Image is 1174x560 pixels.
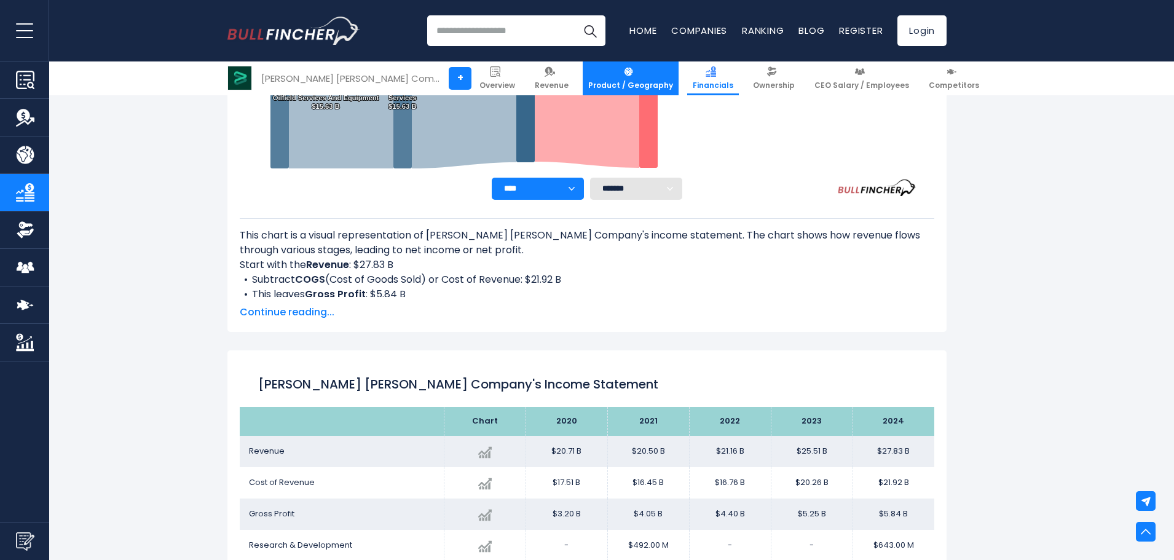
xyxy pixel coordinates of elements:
[526,467,607,499] td: $17.51 B
[261,71,439,85] div: [PERSON_NAME] [PERSON_NAME] Company
[249,539,352,551] span: Research & Development
[814,81,909,90] span: CEO Salary / Employees
[474,61,521,95] a: Overview
[305,287,366,301] b: Gross Profit
[798,24,824,37] a: Blog
[689,436,771,467] td: $21.16 B
[249,445,285,457] span: Revenue
[227,17,360,45] a: Go to homepage
[747,61,800,95] a: Ownership
[839,24,883,37] a: Register
[306,258,349,272] b: Revenue
[771,467,853,499] td: $20.26 B
[693,81,733,90] span: Financials
[771,407,853,436] th: 2023
[853,436,934,467] td: $27.83 B
[742,24,784,37] a: Ranking
[607,467,689,499] td: $16.45 B
[526,407,607,436] th: 2020
[689,407,771,436] th: 2022
[929,81,979,90] span: Competitors
[526,436,607,467] td: $20.71 B
[753,81,795,90] span: Ownership
[607,407,689,436] th: 2021
[853,467,934,499] td: $21.92 B
[249,508,294,519] span: Gross Profit
[240,272,934,287] li: Subtract (Cost of Goods Sold) or Cost of Revenue: $21.92 B
[444,407,526,436] th: Chart
[588,81,673,90] span: Product / Geography
[853,407,934,436] th: 2024
[258,375,916,393] h1: [PERSON_NAME] [PERSON_NAME] Company's Income Statement
[689,499,771,530] td: $4.40 B
[526,499,607,530] td: $3.20 B
[449,67,471,90] a: +
[575,15,605,46] button: Search
[771,499,853,530] td: $5.25 B
[897,15,947,46] a: Login
[535,81,569,90] span: Revenue
[671,24,727,37] a: Companies
[240,305,934,320] span: Continue reading...
[607,499,689,530] td: $4.05 B
[529,61,574,95] a: Revenue
[583,61,679,95] a: Product / Geography
[227,17,360,45] img: Bullfincher logo
[240,287,934,302] li: This leaves : $5.84 B
[16,221,34,239] img: Ownership
[853,499,934,530] td: $5.84 B
[240,228,934,297] div: This chart is a visual representation of [PERSON_NAME] [PERSON_NAME] Company's income statement. ...
[689,467,771,499] td: $16.76 B
[687,61,739,95] a: Financials
[771,436,853,467] td: $25.51 B
[295,272,325,286] b: COGS
[629,24,656,37] a: Home
[809,61,915,95] a: CEO Salary / Employees
[923,61,985,95] a: Competitors
[479,81,515,90] span: Overview
[228,66,251,90] img: BKR logo
[607,436,689,467] td: $20.50 B
[249,476,315,488] span: Cost of Revenue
